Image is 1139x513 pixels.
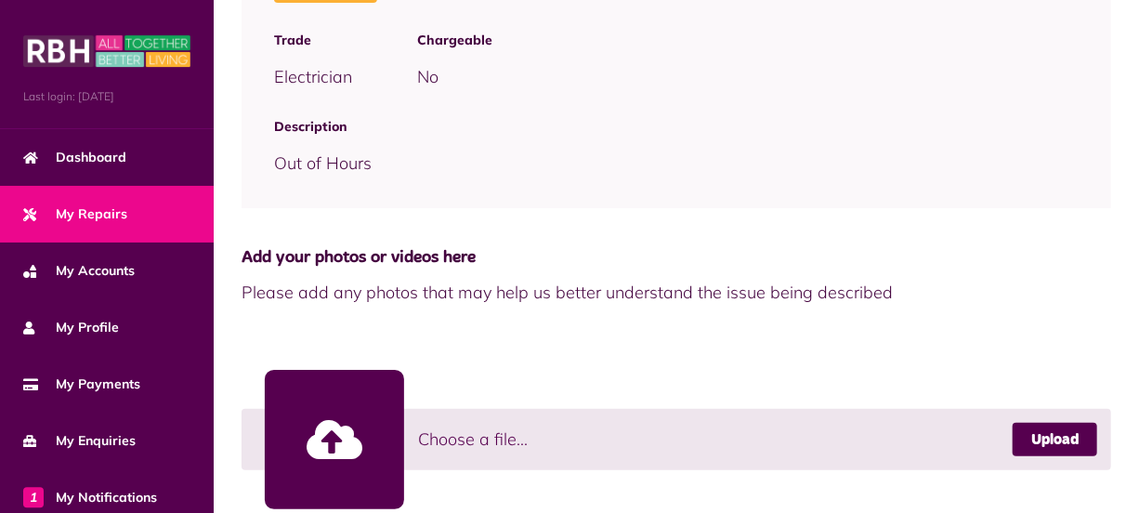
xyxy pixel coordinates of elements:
[242,280,1111,305] span: Please add any photos that may help us better understand the issue being described
[418,427,528,452] span: Choose a file...
[23,488,157,507] span: My Notifications
[274,66,352,87] span: Electrician
[23,487,44,507] span: 1
[23,33,190,70] img: MyRBH
[23,261,135,281] span: My Accounts
[23,204,127,224] span: My Repairs
[417,66,439,87] span: No
[23,88,190,105] span: Last login: [DATE]
[417,31,1079,50] span: Chargeable
[274,31,352,50] span: Trade
[274,152,372,174] span: Out of Hours
[23,375,140,394] span: My Payments
[242,245,1111,270] span: Add your photos or videos here
[23,318,119,337] span: My Profile
[1013,423,1097,456] a: Upload
[274,117,1079,137] span: Description
[23,431,136,451] span: My Enquiries
[23,148,126,167] span: Dashboard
